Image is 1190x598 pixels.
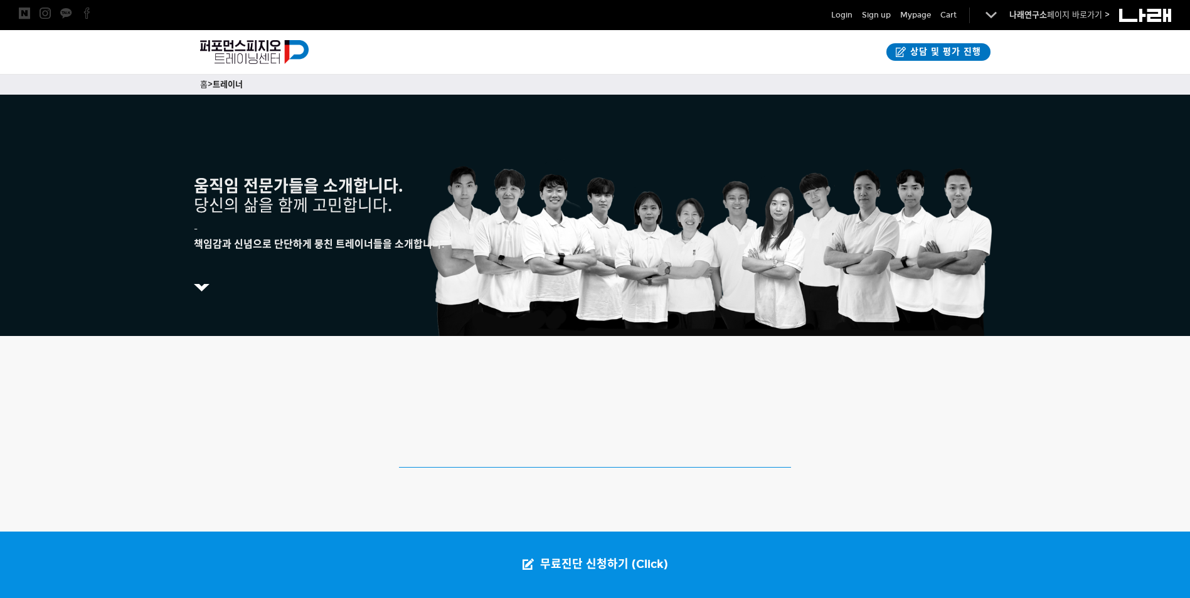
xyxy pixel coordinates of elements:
a: 홈 [200,80,208,90]
img: 5c68986d518ea.png [194,284,210,291]
a: Cart [940,9,957,21]
a: Login [831,9,853,21]
strong: 나래연구소 [1009,10,1047,20]
strong: 책임감과 신념으로 단단하게 뭉친 트레이너들을 소개합니다. [194,238,445,250]
p: > [200,78,991,92]
a: 무료진단 신청하기 (Click) [510,532,681,598]
span: - [194,224,198,234]
span: 상담 및 평가 진행 [906,46,981,58]
a: Sign up [862,9,891,21]
a: 나래연구소페이지 바로가기 > [1009,10,1110,20]
a: Mypage [900,9,931,21]
a: 상담 및 평가 진행 [886,43,991,61]
a: 트레이너 [213,80,243,90]
strong: 움직임 전문가들을 소개합니다. [194,176,403,196]
span: 당신의 삶을 함께 고민합니다. [194,196,392,216]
